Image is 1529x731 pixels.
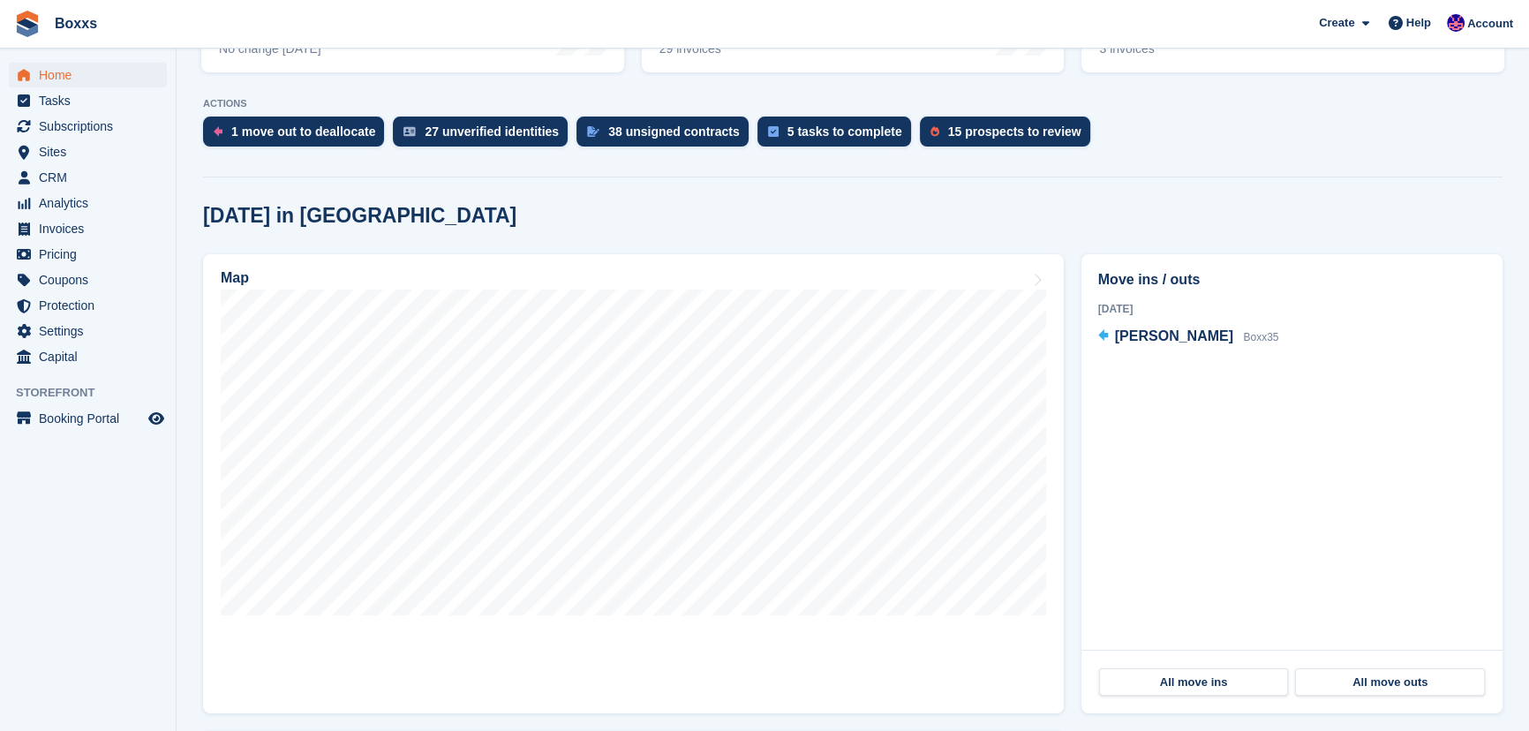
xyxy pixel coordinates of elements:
div: 5 tasks to complete [787,124,902,139]
a: menu [9,63,167,87]
h2: [DATE] in [GEOGRAPHIC_DATA] [203,204,516,228]
div: 3 invoices [1099,41,1220,57]
a: menu [9,406,167,431]
span: Analytics [39,191,145,215]
div: 15 prospects to review [948,124,1081,139]
a: menu [9,344,167,369]
span: Settings [39,319,145,343]
a: 5 tasks to complete [757,117,920,155]
div: 27 unverified identities [425,124,559,139]
a: menu [9,242,167,267]
span: Home [39,63,145,87]
a: menu [9,165,167,190]
a: menu [9,319,167,343]
a: Boxxs [48,9,104,38]
span: Invoices [39,216,145,241]
a: menu [9,191,167,215]
a: 15 prospects to review [920,117,1099,155]
span: Capital [39,344,145,369]
span: [PERSON_NAME] [1115,328,1233,343]
a: Map [203,254,1064,713]
img: verify_identity-adf6edd0f0f0b5bbfe63781bf79b02c33cf7c696d77639b501bdc392416b5a36.svg [403,126,416,137]
span: CRM [39,165,145,190]
h2: Move ins / outs [1098,269,1486,290]
a: All move ins [1099,668,1289,697]
a: menu [9,139,167,164]
span: Coupons [39,268,145,292]
img: prospect-51fa495bee0391a8d652442698ab0144808aea92771e9ea1ae160a38d050c398.svg [930,126,939,137]
img: stora-icon-8386f47178a22dfd0bd8f6a31ec36ba5ce8667c1dd55bd0f319d3a0aa187defe.svg [14,11,41,37]
div: 1 move out to deallocate [231,124,375,139]
span: Tasks [39,88,145,113]
div: [DATE] [1098,301,1486,317]
span: Sites [39,139,145,164]
h2: Map [221,270,249,286]
span: Subscriptions [39,114,145,139]
a: menu [9,216,167,241]
span: Booking Portal [39,406,145,431]
span: Pricing [39,242,145,267]
p: ACTIONS [203,98,1503,109]
img: task-75834270c22a3079a89374b754ae025e5fb1db73e45f91037f5363f120a921f8.svg [768,126,779,137]
div: 29 invoices [659,41,791,57]
div: 38 unsigned contracts [608,124,740,139]
span: Account [1467,15,1513,33]
span: Help [1406,14,1431,32]
a: menu [9,114,167,139]
img: move_outs_to_deallocate_icon-f764333ba52eb49d3ac5e1228854f67142a1ed5810a6f6cc68b1a99e826820c5.svg [214,126,222,137]
span: Protection [39,293,145,318]
a: menu [9,268,167,292]
span: Storefront [16,384,176,402]
img: contract_signature_icon-13c848040528278c33f63329250d36e43548de30e8caae1d1a13099fd9432cc5.svg [587,126,599,137]
a: 38 unsigned contracts [576,117,757,155]
img: Jamie Malcolm [1447,14,1465,32]
span: Create [1319,14,1354,32]
div: No change [DATE] [219,41,321,57]
a: menu [9,293,167,318]
a: Preview store [146,408,167,429]
a: All move outs [1295,668,1485,697]
a: menu [9,88,167,113]
span: Boxx35 [1243,331,1278,343]
a: 27 unverified identities [393,117,576,155]
a: 1 move out to deallocate [203,117,393,155]
a: [PERSON_NAME] Boxx35 [1098,326,1279,349]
